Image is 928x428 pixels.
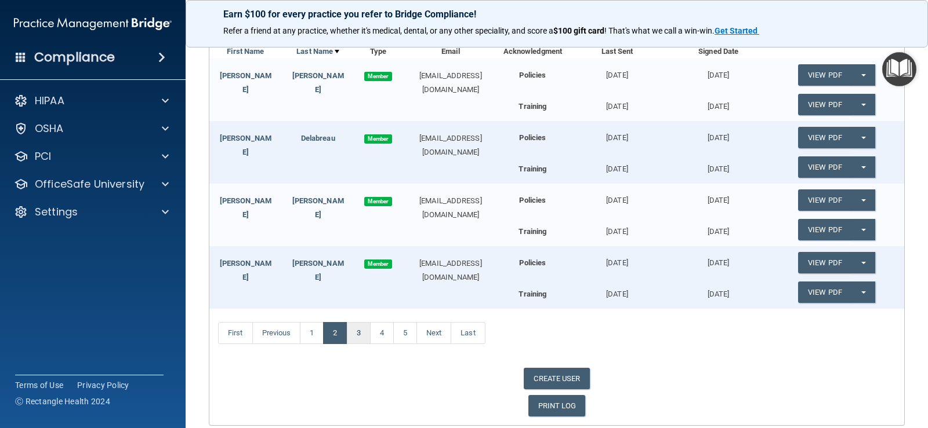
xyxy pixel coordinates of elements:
span: ! That's what we call a win-win. [604,26,715,35]
span: Member [364,259,392,269]
div: [EMAIL_ADDRESS][DOMAIN_NAME] [403,257,499,284]
a: Next [416,322,451,344]
a: HIPAA [14,94,169,108]
a: [PERSON_NAME] [220,134,271,156]
a: Last Name [296,45,339,58]
div: [DATE] [567,219,668,239]
p: PCI [35,149,51,163]
strong: $100 gift card [553,26,604,35]
b: Policies [519,196,546,204]
a: [PERSON_NAME] [292,196,344,219]
div: [DATE] [567,156,668,176]
a: View PDF [798,252,851,273]
div: Last Sent [567,45,668,58]
a: View PDF [798,156,851,178]
a: First Name [227,45,264,58]
button: Open Resource Center [882,52,916,86]
a: 1 [300,322,324,344]
div: [EMAIL_ADDRESS][DOMAIN_NAME] [403,131,499,159]
a: [PERSON_NAME] [220,71,271,94]
div: [DATE] [567,58,668,82]
a: 4 [370,322,394,344]
div: [DATE] [567,246,668,270]
div: [DATE] [668,246,769,270]
a: Get Started [715,26,759,35]
b: Training [519,227,546,236]
a: View PDF [798,189,851,211]
div: Acknowledgment [499,45,566,58]
p: OSHA [35,122,64,136]
a: First [218,322,253,344]
a: Last [451,322,485,344]
p: Earn $100 for every practice you refer to Bridge Compliance! [223,9,890,20]
a: 3 [347,322,371,344]
div: [DATE] [668,94,769,114]
a: View PDF [798,94,851,115]
div: Type [354,45,403,58]
a: [PERSON_NAME] [292,71,344,94]
span: Refer a friend at any practice, whether it's medical, dental, or any other speciality, and score a [223,26,553,35]
div: [EMAIL_ADDRESS][DOMAIN_NAME] [403,194,499,222]
a: View PDF [798,281,851,303]
a: [PERSON_NAME] [220,196,271,219]
a: CREATE USER [524,368,589,389]
a: 5 [393,322,417,344]
div: [DATE] [567,184,668,207]
a: OSHA [14,122,169,136]
div: [DATE] [668,281,769,301]
div: [DATE] [668,156,769,176]
b: Training [519,102,546,111]
div: [DATE] [668,219,769,239]
b: Policies [519,133,546,142]
a: View PDF [798,64,851,86]
a: View PDF [798,219,851,240]
h4: Compliance [34,49,115,65]
b: Policies [519,258,546,267]
span: Member [364,197,392,206]
a: Settings [14,205,169,219]
div: [DATE] [668,121,769,145]
div: Email [403,45,499,58]
div: [DATE] [668,184,769,207]
p: Settings [35,205,78,219]
a: OfficeSafe University [14,177,169,191]
span: Member [364,72,392,81]
span: Member [364,134,392,144]
div: [EMAIL_ADDRESS][DOMAIN_NAME] [403,69,499,97]
div: Signed Date [668,45,769,58]
a: [PERSON_NAME] [292,259,344,281]
a: [PERSON_NAME] [220,259,271,281]
span: Ⓒ Rectangle Health 2024 [15,396,110,407]
a: 2 [323,322,347,344]
b: Training [519,290,546,298]
b: Training [519,164,546,173]
p: HIPAA [35,94,64,108]
a: Terms of Use [15,379,63,391]
p: OfficeSafe University [35,177,144,191]
div: [DATE] [567,94,668,114]
a: Privacy Policy [77,379,129,391]
img: PMB logo [14,12,172,35]
div: [DATE] [567,121,668,145]
a: PRINT LOG [528,395,586,416]
a: Delabreau [301,134,335,142]
b: Policies [519,71,546,79]
a: PCI [14,149,169,163]
div: [DATE] [567,281,668,301]
a: Previous [252,322,301,344]
div: [DATE] [668,58,769,82]
strong: Get Started [715,26,757,35]
a: View PDF [798,127,851,148]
